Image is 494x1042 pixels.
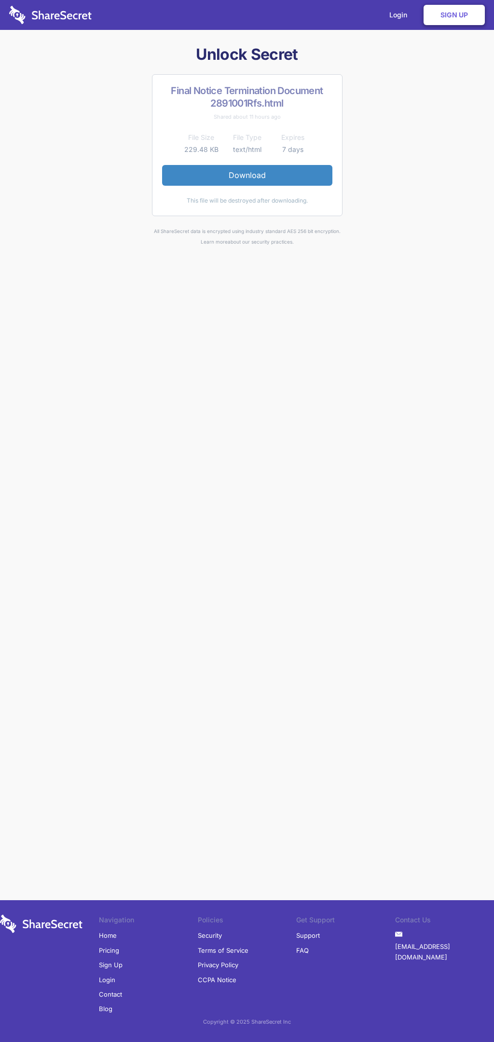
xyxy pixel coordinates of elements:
[99,928,117,943] a: Home
[198,973,236,987] a: CCPA Notice
[296,943,309,958] a: FAQ
[99,943,119,958] a: Pricing
[224,144,270,155] td: text/html
[99,958,123,972] a: Sign Up
[99,1001,112,1016] a: Blog
[99,973,115,987] a: Login
[99,915,198,928] li: Navigation
[201,239,228,245] a: Learn more
[162,195,332,206] div: This file will be destroyed after downloading.
[162,84,332,110] h2: Final Notice Termination Document 2891001Rfs.html
[198,915,297,928] li: Policies
[162,111,332,122] div: Shared about 11 hours ago
[198,928,222,943] a: Security
[198,943,248,958] a: Terms of Service
[424,5,485,25] a: Sign Up
[270,144,316,155] td: 7 days
[395,939,494,965] a: [EMAIL_ADDRESS][DOMAIN_NAME]
[198,958,238,972] a: Privacy Policy
[178,144,224,155] td: 229.48 KB
[178,132,224,143] th: File Size
[296,928,320,943] a: Support
[224,132,270,143] th: File Type
[270,132,316,143] th: Expires
[395,915,494,928] li: Contact Us
[99,987,122,1001] a: Contact
[296,915,395,928] li: Get Support
[162,165,332,185] a: Download
[9,6,92,24] img: logo-wordmark-white-trans-d4663122ce5f474addd5e946df7df03e33cb6a1c49d2221995e7729f52c070b2.svg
